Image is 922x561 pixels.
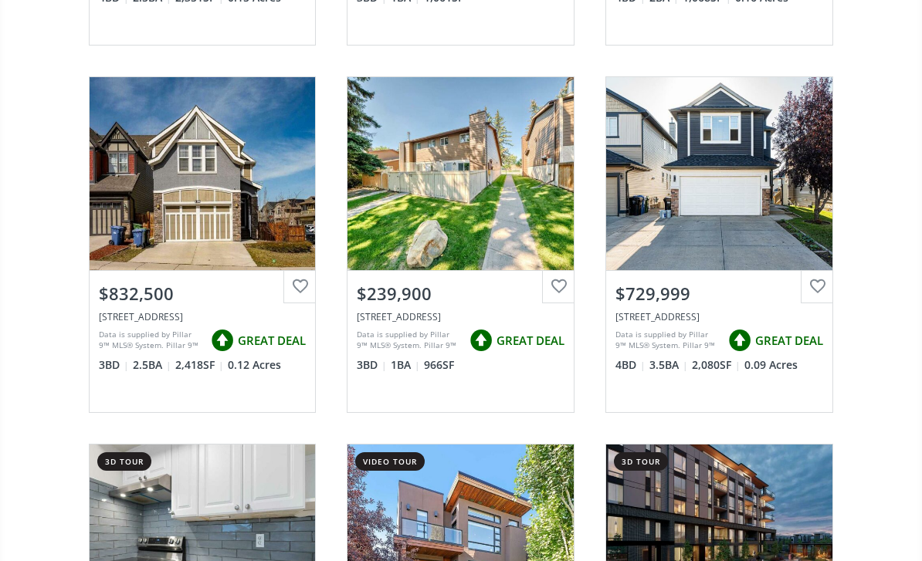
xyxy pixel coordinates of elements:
[207,325,238,356] img: rating icon
[99,282,307,306] div: $832,500
[175,357,224,373] span: 2,418 SF
[238,333,306,349] span: GREAT DEAL
[99,310,307,323] div: 158 Masters Point SE, Calgary, AB T3M2B5
[615,310,823,323] div: 57 Saddlecrest Park NE, Calgary, AB T3J 5L4
[692,357,741,373] span: 2,080 SF
[615,357,646,373] span: 4 BD
[357,329,462,352] div: Data is supplied by Pillar 9™ MLS® System. Pillar 9™ is the owner of the copyright in its MLS® Sy...
[615,329,720,352] div: Data is supplied by Pillar 9™ MLS® System. Pillar 9™ is the owner of the copyright in its MLS® Sy...
[73,61,332,428] a: $832,500[STREET_ADDRESS]Data is supplied by Pillar 9™ MLS® System. Pillar 9™ is the owner of the ...
[615,282,823,306] div: $729,999
[744,357,798,373] span: 0.09 Acres
[424,357,454,373] span: 966 SF
[497,333,564,349] span: GREAT DEAL
[466,325,497,356] img: rating icon
[724,325,755,356] img: rating icon
[755,333,823,349] span: GREAT DEAL
[331,61,590,428] a: $239,900[STREET_ADDRESS]Data is supplied by Pillar 9™ MLS® System. Pillar 9™ is the owner of the ...
[649,357,688,373] span: 3.5 BA
[357,357,387,373] span: 3 BD
[133,357,171,373] span: 2.5 BA
[590,61,849,428] a: $729,999[STREET_ADDRESS]Data is supplied by Pillar 9™ MLS® System. Pillar 9™ is the owner of the ...
[357,282,564,306] div: $239,900
[357,310,564,323] div: 5404 10 Avenue SE #112, Calgary, AB T2A5G4
[391,357,420,373] span: 1 BA
[228,357,281,373] span: 0.12 Acres
[99,357,129,373] span: 3 BD
[99,329,204,352] div: Data is supplied by Pillar 9™ MLS® System. Pillar 9™ is the owner of the copyright in its MLS® Sy...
